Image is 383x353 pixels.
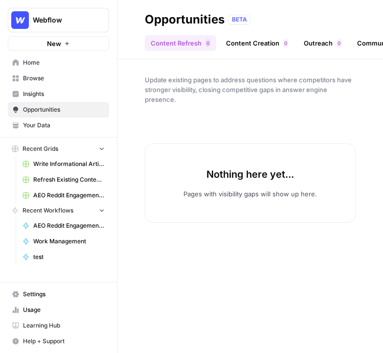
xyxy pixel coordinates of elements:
[11,11,29,29] img: Webflow Logo
[8,286,109,302] a: Settings
[8,203,109,218] button: Recent Workflows
[205,39,210,47] div: 0
[23,105,105,114] span: Opportunities
[23,74,105,83] span: Browse
[8,8,109,32] button: Workspace: Webflow
[18,249,109,265] a: test
[206,167,294,181] p: Nothing here yet...
[18,218,109,234] a: AEO Reddit Engagement - Fork
[33,191,105,200] span: AEO Reddit Engagement (6)
[18,172,109,188] a: Refresh Existing Content (18)
[8,71,109,86] a: Browse
[8,86,109,102] a: Insights
[337,39,341,47] div: 0
[18,234,109,249] a: Work Management
[183,189,317,199] p: Pages with visibility gaps will show up here.
[8,102,109,118] a: Opportunities
[23,121,105,130] span: Your Data
[23,290,105,299] span: Settings
[23,321,105,330] span: Learning Hub
[206,39,209,47] span: 0
[8,118,109,133] a: Your Data
[23,90,105,98] span: Insights
[23,144,58,153] span: Recent Grids
[33,15,92,25] span: Webflow
[145,12,225,27] div: Opportunities
[23,306,105,314] span: Usage
[33,175,105,184] span: Refresh Existing Content (18)
[298,35,347,51] a: Outreach0
[47,39,61,48] span: New
[8,302,109,318] a: Usage
[23,58,105,67] span: Home
[283,39,288,47] div: 0
[284,39,287,47] span: 0
[8,318,109,333] a: Learning Hub
[145,35,216,51] a: Content Refresh0
[338,39,340,47] span: 0
[33,253,105,261] span: test
[145,75,356,104] span: Update existing pages to address questions where competitors have stronger visibility, closing co...
[33,221,105,230] span: AEO Reddit Engagement - Fork
[23,206,73,215] span: Recent Workflows
[33,160,105,168] span: Write Informational Article
[18,188,109,203] a: AEO Reddit Engagement (6)
[23,337,105,346] span: Help + Support
[8,333,109,349] button: Help + Support
[220,35,294,51] a: Content Creation0
[8,141,109,156] button: Recent Grids
[33,237,105,246] span: Work Management
[228,15,250,24] div: BETA
[18,156,109,172] a: Write Informational Article
[8,55,109,71] a: Home
[8,36,109,51] button: New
